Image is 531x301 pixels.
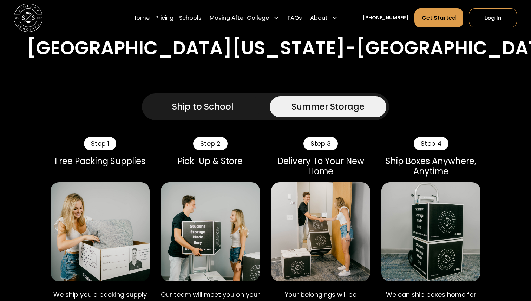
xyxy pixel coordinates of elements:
[179,8,201,27] a: Schools
[381,156,480,176] div: Ship Boxes Anywhere, Anytime
[414,137,448,150] div: Step 4
[381,182,480,281] img: Shipping Storage Scholars boxes.
[155,8,173,27] a: Pricing
[210,13,269,22] div: Moving After College
[132,8,150,27] a: Home
[207,8,282,27] div: Moving After College
[14,4,42,32] a: home
[271,156,370,176] div: Delivery To Your New Home
[161,156,260,166] div: Pick-Up & Store
[161,182,260,281] img: Storage Scholars pick up.
[414,8,463,27] a: Get Started
[469,8,517,27] a: Log In
[307,8,340,27] div: About
[271,182,370,281] img: Storage Scholars delivery.
[51,156,150,166] div: Free Packing Supplies
[193,137,228,150] div: Step 2
[310,13,328,22] div: About
[51,182,150,281] img: Packing a Storage Scholars box.
[303,137,338,150] div: Step 3
[288,8,302,27] a: FAQs
[291,100,365,113] div: Summer Storage
[14,4,42,32] img: Storage Scholars main logo
[172,100,234,113] div: Ship to School
[84,137,116,150] div: Step 1
[363,14,408,21] a: [PHONE_NUMBER]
